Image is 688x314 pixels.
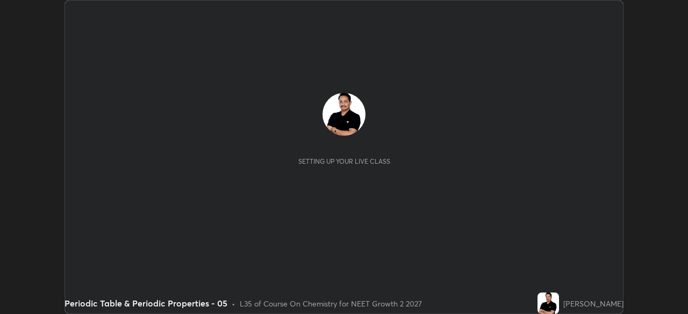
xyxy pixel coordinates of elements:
div: L35 of Course On Chemistry for NEET Growth 2 2027 [240,298,422,309]
img: f038782568bc4da7bb0aca6a5d33880f.jpg [537,293,559,314]
div: [PERSON_NAME] [563,298,623,309]
div: • [232,298,235,309]
div: Periodic Table & Periodic Properties - 05 [64,297,227,310]
div: Setting up your live class [298,157,390,165]
img: f038782568bc4da7bb0aca6a5d33880f.jpg [322,93,365,136]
